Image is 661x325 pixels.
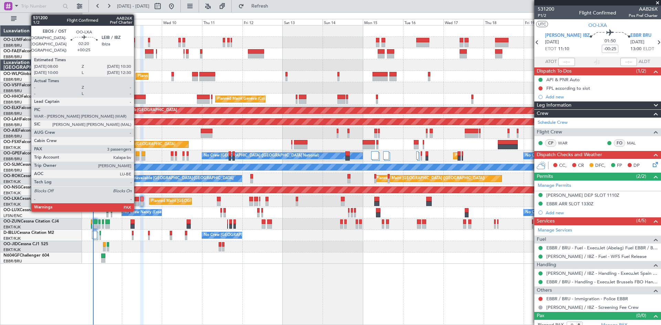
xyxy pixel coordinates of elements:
span: CR [578,162,584,169]
span: 11:10 [558,46,569,53]
a: EBKT/KJK [3,236,21,241]
div: Mon 15 [363,19,403,25]
div: A/C Unavailable [GEOGRAPHIC_DATA]-[GEOGRAPHIC_DATA] [124,173,233,184]
span: OO-LXA [588,22,607,29]
span: OO-JID [3,242,18,246]
span: [DATE] [545,39,559,46]
a: OO-SLMCessna Citation XLS [3,163,58,167]
span: OO-FSX [3,140,19,144]
div: Planned Maint Kortrijk-[GEOGRAPHIC_DATA] [97,105,177,116]
span: OO-VSF [3,83,19,87]
span: N604GF [3,253,20,258]
a: OO-LXACessna Citation CJ4 [3,197,58,201]
a: EBBR/BRU [3,88,22,94]
a: LFSN/ENC [3,213,22,218]
span: OO-ROK [3,174,21,178]
a: OO-NSGCessna Citation CJ4 [3,185,59,189]
div: [DATE] [83,14,95,20]
a: EBBR/BRU [3,122,22,128]
span: Services [537,217,555,225]
span: OO-WLP [3,72,20,76]
span: ATOT [545,58,557,65]
span: D-IBLU [3,231,17,235]
span: Dispatch Checks and Weather [537,151,602,159]
div: Planned Maint [GEOGRAPHIC_DATA] ([GEOGRAPHIC_DATA] National) [151,196,276,206]
div: Fri 19 [524,19,564,25]
span: OO-SLM [3,163,20,167]
div: Planned Maint [GEOGRAPHIC_DATA] ([GEOGRAPHIC_DATA] National) [95,151,220,161]
span: OO-AIE [3,129,18,133]
div: Add new [546,94,658,100]
span: Leg Information [537,101,571,109]
a: EBKT/KJK [3,145,21,150]
span: Dispatch To-Dos [537,67,571,75]
div: Thu 18 [484,19,524,25]
div: Thu 11 [202,19,242,25]
a: EBBR/BRU [3,168,22,173]
a: EBBR/BRU [3,259,22,264]
span: (2/2) [636,173,646,180]
a: EBKT/KJK [3,179,21,184]
div: EBBR ARR SLOT 1330Z [546,201,594,207]
span: DFC, [595,162,606,169]
button: UTC [536,21,548,27]
a: OO-FSXFalcon 7X [3,140,38,144]
button: Refresh [235,1,276,12]
div: Planned Maint Milan (Linate) [138,71,187,82]
span: OO-ELK [3,106,19,110]
span: OO-LXA [3,197,20,201]
a: Schedule Crew [538,119,568,126]
span: 01:50 [605,38,616,45]
span: 531200 [538,6,554,13]
div: Planned Maint Kortrijk-[GEOGRAPHIC_DATA] [95,139,175,150]
input: Trip Number [21,1,61,11]
a: EBKT/KJK [3,202,21,207]
span: OO-LUX [3,208,20,212]
span: CC, [559,162,567,169]
a: EBBR/BRU [3,54,22,59]
a: EBBR / BRU - Immigration - Police EBBR [546,296,628,302]
a: EBBR/BRU [3,43,22,48]
div: FPL according to slot [546,85,590,91]
span: FP [617,162,622,169]
span: Pos Pref Charter [629,13,658,19]
a: EBBR / BRU - Handling - ExecuJet Brussels FBO Handling Abelag [546,279,658,285]
a: EBBR/BRU [3,77,22,82]
div: No Crew Nancy (Essey) [124,207,165,218]
span: (1/2) [636,67,646,75]
span: OO-LUM [3,38,21,42]
a: MAL [627,140,642,146]
a: OO-HHOFalcon 8X [3,95,40,99]
div: No Crew [GEOGRAPHIC_DATA] ([GEOGRAPHIC_DATA] National) [525,151,641,161]
div: FO [614,139,625,147]
a: [PERSON_NAME] / IBZ - Screening Fee Crew [546,304,639,310]
a: OO-AIEFalcon 7X [3,129,37,133]
a: EBKT/KJK [3,247,21,252]
span: OO-LAH [3,117,20,121]
span: Handling [537,261,556,269]
a: WAR [558,140,574,146]
span: Permits [537,173,553,181]
a: OO-ELKFalcon 8X [3,106,38,110]
a: EBBR/BRU [3,134,22,139]
span: 13:00 [630,46,641,53]
span: OO-ZUN [3,219,21,224]
button: All Aircraft [8,13,75,24]
span: OO-FAE [3,49,19,53]
div: Wed 10 [162,19,202,25]
a: EBBR / BRU - Fuel - ExecuJet (Abelag) Fuel EBBR / BRU [546,245,658,251]
span: P1/2 [538,13,554,19]
a: Manage Permits [538,182,571,189]
a: EBBR/BRU [3,100,22,105]
div: Add new [546,210,658,216]
span: Fuel [537,236,546,243]
span: [DATE] [630,39,644,46]
span: DP [633,162,640,169]
div: Fri 12 [242,19,283,25]
span: [PERSON_NAME] IBZ [545,32,590,39]
div: No Crew [GEOGRAPHIC_DATA] ([GEOGRAPHIC_DATA] National) [204,230,319,240]
span: ETOT [545,46,556,53]
span: ALDT [639,58,650,65]
div: Mon 8 [82,19,122,25]
a: OO-FAEFalcon 7X [3,49,38,53]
